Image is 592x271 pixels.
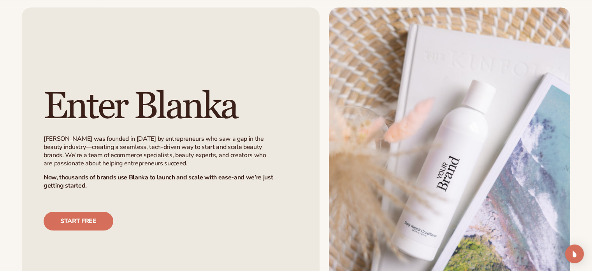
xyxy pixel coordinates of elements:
[565,244,584,263] div: Open Intercom Messenger
[44,212,113,230] a: Start free
[44,173,273,190] strong: Now, thousands of brands use Blanka to launch and scale with ease-and we’re just getting started.
[44,135,276,167] p: [PERSON_NAME] was founded in [DATE] by entrepreneurs who saw a gap in the beauty industry—creatin...
[44,88,280,126] h2: Enter Blanka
